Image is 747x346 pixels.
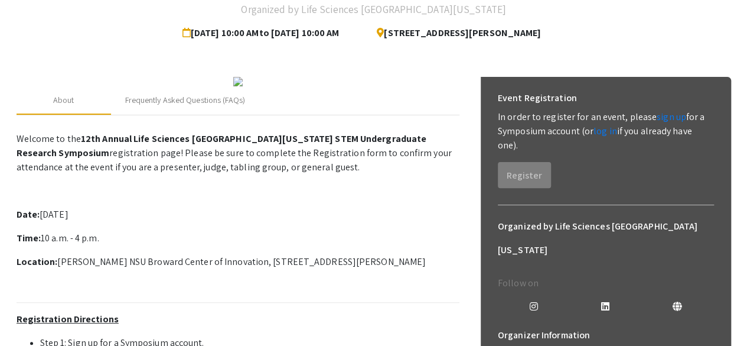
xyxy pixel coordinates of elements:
[53,94,74,106] div: About
[498,215,714,262] h6: Organized by Life Sciences [GEOGRAPHIC_DATA][US_STATE]
[498,86,577,110] h6: Event Registration
[17,255,459,269] p: [PERSON_NAME] NSU Broward Center of Innovation, [STREET_ADDRESS][PERSON_NAME]
[657,111,686,123] a: sign up
[17,313,119,325] u: Registration Directions
[233,77,243,86] img: 32153a09-f8cb-4114-bf27-cfb6bc84fc69.png
[17,132,459,174] p: Welcome to the registration page! Please be sure to complete the Registration form to confirm you...
[498,162,551,188] button: Register
[182,21,344,45] span: [DATE] 10:00 AM to [DATE] 10:00 AM
[17,231,459,245] p: 10 a.m. - 4 p.m.
[593,125,617,137] a: log in
[498,110,714,153] p: In order to register for an event, please for a Symposium account (or if you already have one).
[17,208,40,221] strong: Date:
[17,132,427,159] strong: 12th Annual Life Sciences [GEOGRAPHIC_DATA][US_STATE] STEM Undergraduate Research Symposium
[9,293,50,337] iframe: Chat
[125,94,245,106] div: Frequently Asked Questions (FAQs)
[498,276,714,290] p: Follow on
[17,232,41,244] strong: Time:
[367,21,541,45] span: [STREET_ADDRESS][PERSON_NAME]
[17,208,459,222] p: [DATE]
[17,256,58,268] strong: Location:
